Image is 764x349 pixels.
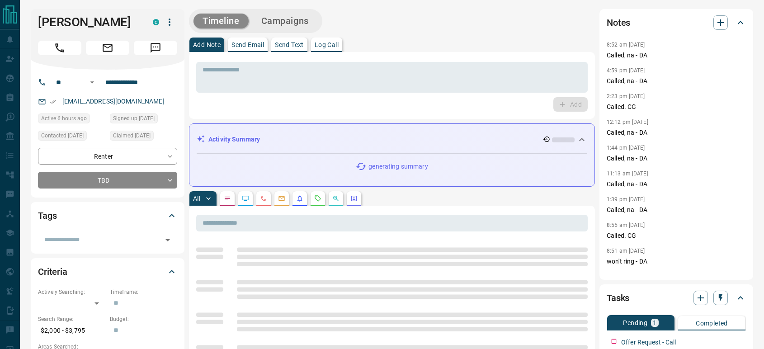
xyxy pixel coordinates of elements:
p: 8:52 am [DATE] [607,42,645,48]
p: Activity Summary [208,135,260,144]
p: Pending [623,320,647,326]
h2: Notes [607,15,630,30]
p: Search Range: [38,315,105,323]
svg: Calls [260,195,267,202]
p: Send Text [275,42,304,48]
p: generating summary [368,162,428,171]
p: 8:51 am [DATE] [607,248,645,254]
p: Send Email [231,42,264,48]
div: Tasks [607,287,746,309]
p: $2,000 - $3,795 [38,323,105,338]
h1: [PERSON_NAME] [38,15,139,29]
p: All [193,195,200,202]
p: Log Call [315,42,339,48]
p: 8:55 am [DATE] [607,222,645,228]
svg: Requests [314,195,321,202]
p: Offer Request - Call [621,338,676,347]
svg: Opportunities [332,195,340,202]
p: Called, na - DA [607,205,746,215]
p: Called, na - DA [607,179,746,189]
svg: Email Verified [50,99,56,105]
span: Signed up [DATE] [113,114,155,123]
div: Wed Aug 13 2025 [38,113,105,126]
svg: Lead Browsing Activity [242,195,249,202]
p: Called. CG [607,231,746,241]
div: condos.ca [153,19,159,25]
p: Timeframe: [110,288,177,296]
p: won't ring - DA [607,257,746,266]
button: Open [87,77,98,88]
button: Campaigns [252,14,318,28]
p: 1:39 pm [DATE] [607,196,645,203]
p: 12:12 pm [DATE] [607,119,648,125]
h2: Tags [38,208,57,223]
a: [EMAIL_ADDRESS][DOMAIN_NAME] [62,98,165,105]
span: Email [86,41,129,55]
div: Criteria [38,261,177,283]
span: Contacted [DATE] [41,131,84,140]
span: Message [134,41,177,55]
p: Called, na - DA [607,76,746,86]
span: Active 6 hours ago [41,114,87,123]
button: Open [161,234,174,246]
div: Fri Jul 04 2025 [110,131,177,143]
h2: Criteria [38,264,67,279]
p: Called. CG [607,102,746,112]
span: Call [38,41,81,55]
div: Renter [38,148,177,165]
p: 1:44 pm [DATE] [607,145,645,151]
h2: Tasks [607,291,629,305]
p: Called, na - DA [607,154,746,163]
div: Notes [607,12,746,33]
p: 4:59 pm [DATE] [607,67,645,74]
div: TBD [38,172,177,189]
p: Completed [696,320,728,326]
svg: Emails [278,195,285,202]
svg: Notes [224,195,231,202]
div: Thu Jul 10 2025 [38,131,105,143]
p: Budget: [110,315,177,323]
svg: Agent Actions [350,195,358,202]
p: 8:31 am [DATE] [607,274,645,280]
p: Called, na - DA [607,51,746,60]
div: Thu Nov 30 2023 [110,113,177,126]
svg: Listing Alerts [296,195,303,202]
p: Called, na - DA [607,128,746,137]
div: Activity Summary [197,131,587,148]
p: 1 [653,320,656,326]
div: Tags [38,205,177,226]
p: Add Note [193,42,221,48]
span: Claimed [DATE] [113,131,151,140]
p: Actively Searching: [38,288,105,296]
p: 2:23 pm [DATE] [607,93,645,99]
button: Timeline [193,14,249,28]
p: 11:13 am [DATE] [607,170,648,177]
